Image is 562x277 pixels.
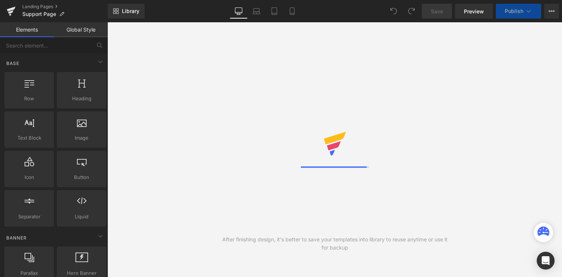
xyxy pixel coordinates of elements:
a: Tablet [265,4,283,19]
span: Publish [505,8,523,14]
button: Undo [386,4,401,19]
div: Open Intercom Messenger [537,252,555,270]
span: Hero Banner [59,269,104,277]
a: Desktop [230,4,248,19]
span: Separator [7,213,52,221]
span: Liquid [59,213,104,221]
span: Library [122,8,139,14]
div: After finishing design, it's better to save your templates into library to reuse anytime or use i... [221,235,449,252]
button: Publish [496,4,541,19]
span: Banner [6,234,28,241]
span: Support Page [22,11,56,17]
span: Parallax [7,269,52,277]
span: Icon [7,173,52,181]
span: Base [6,60,20,67]
a: Mobile [283,4,301,19]
a: Landing Pages [22,4,108,10]
span: Save [431,7,443,15]
button: More [544,4,559,19]
a: Preview [455,4,493,19]
span: Button [59,173,104,181]
span: Image [59,134,104,142]
span: Preview [464,7,484,15]
span: Row [7,95,52,102]
a: Laptop [248,4,265,19]
span: Heading [59,95,104,102]
button: Redo [404,4,419,19]
a: New Library [108,4,145,19]
a: Global Style [54,22,108,37]
span: Text Block [7,134,52,142]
